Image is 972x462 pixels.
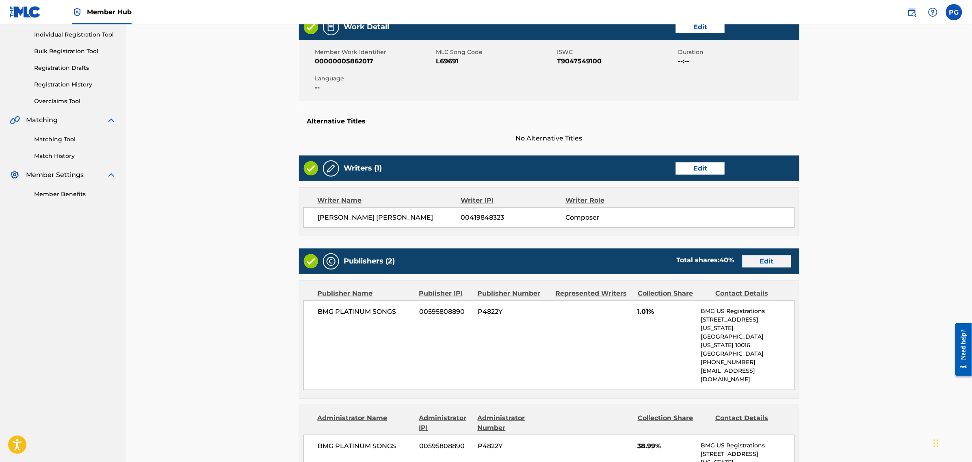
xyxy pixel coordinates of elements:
p: [STREET_ADDRESS] [701,315,794,324]
span: Member Hub [87,7,132,17]
div: Contact Details [715,413,787,433]
h5: Publishers (2) [344,257,395,266]
img: Valid [304,254,318,268]
span: 00595808890 [419,307,472,317]
span: ISWC [557,48,676,56]
div: Publisher Number [478,289,549,298]
a: Edit [676,21,725,33]
div: Writer Role [566,196,661,205]
span: 1.01% [638,307,695,317]
a: Edit [743,255,791,268]
a: Public Search [904,4,920,20]
img: Writers [326,164,336,173]
span: 00419848323 [461,213,565,222]
span: BMG PLATINUM SONGS [318,441,413,451]
a: Individual Registration Tool [34,30,116,39]
p: [PHONE_NUMBER] [701,358,794,367]
div: Drag [934,431,939,456]
p: [STREET_ADDRESS] [701,450,794,458]
div: Collection Share [638,413,709,433]
a: Overclaims Tool [34,97,116,106]
span: [PERSON_NAME] [PERSON_NAME] [318,213,461,222]
img: expand [106,115,116,125]
a: Match History [34,152,116,160]
img: help [928,7,938,17]
img: search [907,7,917,17]
p: [US_STATE][GEOGRAPHIC_DATA][US_STATE] 10016 [701,324,794,350]
img: Top Rightsholder [72,7,82,17]
span: No Alternative Titles [299,134,799,143]
span: 00000005862017 [315,56,434,66]
img: Valid [304,161,318,175]
span: -- [315,83,434,93]
div: Contact Details [715,289,787,298]
span: P4822Y [478,441,549,451]
a: Edit [676,162,725,175]
span: Member Settings [26,170,84,180]
span: 40 % [720,256,734,264]
span: Language [315,74,434,83]
div: Writer IPI [461,196,566,205]
span: MLC Song Code [436,48,555,56]
div: Represented Writers [555,289,632,298]
iframe: Chat Widget [931,423,972,462]
p: [EMAIL_ADDRESS][DOMAIN_NAME] [701,367,794,384]
a: Registration Drafts [34,64,116,72]
h5: Alternative Titles [307,117,791,125]
p: BMG US Registrations [701,441,794,450]
div: Publisher IPI [419,289,472,298]
a: Bulk Registration Tool [34,47,116,56]
div: Administrator Name [318,413,413,433]
span: BMG PLATINUM SONGS [318,307,413,317]
span: 38.99% [638,441,695,451]
p: [GEOGRAPHIC_DATA] [701,350,794,358]
div: Administrator Number [478,413,549,433]
div: User Menu [946,4,962,20]
a: Registration History [34,80,116,89]
span: Duration [678,48,797,56]
h5: Work Detail [344,22,390,32]
a: Member Benefits [34,190,116,199]
img: Publishers [326,257,336,266]
h5: Writers (1) [344,164,382,173]
span: Matching [26,115,58,125]
img: MLC Logo [10,6,41,18]
span: Composer [565,213,661,222]
img: expand [106,170,116,180]
span: Member Work Identifier [315,48,434,56]
div: Collection Share [638,289,709,298]
img: Member Settings [10,170,19,180]
span: L69691 [436,56,555,66]
img: Work Detail [326,22,336,32]
a: Matching Tool [34,135,116,144]
iframe: Resource Center [949,317,972,382]
span: 00595808890 [419,441,472,451]
span: P4822Y [478,307,549,317]
div: Help [925,4,941,20]
div: Writer Name [318,196,461,205]
div: Administrator IPI [419,413,472,433]
img: Valid [304,20,318,34]
div: Publisher Name [318,289,413,298]
img: Matching [10,115,20,125]
div: Total shares: [677,255,734,265]
p: BMG US Registrations [701,307,794,315]
span: T9047549100 [557,56,676,66]
span: --:-- [678,56,797,66]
